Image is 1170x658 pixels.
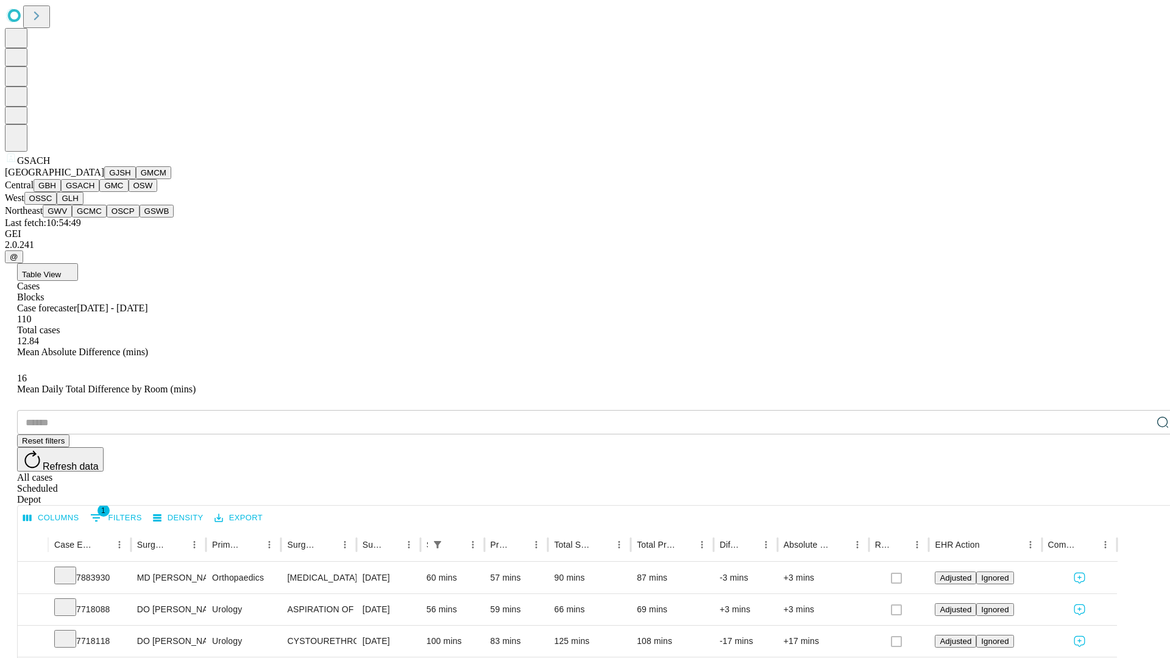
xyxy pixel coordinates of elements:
button: GBH [34,179,61,192]
button: Menu [528,536,545,553]
div: 60 mins [427,562,478,593]
span: Adjusted [940,605,971,614]
div: -3 mins [720,562,771,593]
button: Reset filters [17,434,69,447]
span: Refresh data [43,461,99,472]
div: +3 mins [784,562,863,593]
div: DO [PERSON_NAME] [137,594,200,625]
div: 90 mins [554,562,625,593]
span: Adjusted [940,573,971,582]
div: Total Scheduled Duration [554,540,592,550]
button: Sort [94,536,111,553]
div: Resolved in EHR [875,540,891,550]
span: Adjusted [940,637,971,646]
button: Menu [400,536,417,553]
button: Expand [24,631,42,653]
span: Central [5,180,34,190]
button: Density [150,509,207,528]
button: Sort [383,536,400,553]
div: [DATE] [363,626,414,657]
div: MD [PERSON_NAME] [137,562,200,593]
button: Sort [447,536,464,553]
button: Sort [594,536,611,553]
button: Sort [740,536,757,553]
button: @ [5,250,23,263]
div: Surgeon Name [137,540,168,550]
div: 69 mins [637,594,707,625]
button: Sort [1080,536,1097,553]
div: 59 mins [491,594,542,625]
button: Sort [244,536,261,553]
button: Sort [319,536,336,553]
div: ASPIRATION OF BLADDER BY INSERTION OF SUPRAPUBIC [MEDICAL_DATA] [287,594,350,625]
button: GWV [43,205,72,218]
div: 56 mins [427,594,478,625]
div: Primary Service [212,540,243,550]
div: 125 mins [554,626,625,657]
button: Menu [849,536,866,553]
span: 12.84 [17,336,39,346]
button: Refresh data [17,447,104,472]
button: GCMC [72,205,107,218]
button: Sort [892,536,909,553]
button: Menu [909,536,926,553]
button: Ignored [976,571,1013,584]
div: 108 mins [637,626,707,657]
div: Scheduled In Room Duration [427,540,428,550]
button: Menu [611,536,628,553]
button: Menu [1097,536,1114,553]
button: Menu [757,536,775,553]
div: Difference [720,540,739,550]
div: DO [PERSON_NAME] [137,626,200,657]
button: Adjusted [935,635,976,648]
div: [MEDICAL_DATA] [MEDICAL_DATA] MULTIPLE [287,562,350,593]
span: Last fetch: 10:54:49 [5,218,81,228]
button: Export [211,509,266,528]
div: Predicted In Room Duration [491,540,510,550]
span: Northeast [5,205,43,216]
button: GLH [57,192,83,205]
button: Menu [111,536,128,553]
button: GMC [99,179,128,192]
button: OSCP [107,205,140,218]
div: 7883930 [54,562,125,593]
div: 100 mins [427,626,478,657]
button: Menu [261,536,278,553]
span: Total cases [17,325,60,335]
div: Case Epic Id [54,540,93,550]
div: GEI [5,228,1165,239]
span: GSACH [17,155,50,166]
button: GJSH [104,166,136,179]
button: Expand [24,600,42,621]
button: GMCM [136,166,171,179]
button: Ignored [976,635,1013,648]
div: Total Predicted Duration [637,540,675,550]
div: [DATE] [363,594,414,625]
button: Sort [676,536,693,553]
span: Case forecaster [17,303,77,313]
div: 7718088 [54,594,125,625]
span: Ignored [981,573,1009,582]
button: Menu [336,536,353,553]
button: Sort [511,536,528,553]
button: Adjusted [935,603,976,616]
div: Absolute Difference [784,540,831,550]
span: Reset filters [22,436,65,445]
span: Mean Daily Total Difference by Room (mins) [17,384,196,394]
button: GSACH [61,179,99,192]
div: +17 mins [784,626,863,657]
div: +3 mins [784,594,863,625]
span: @ [10,252,18,261]
div: EHR Action [935,540,979,550]
div: -17 mins [720,626,771,657]
button: Expand [24,568,42,589]
div: 1 active filter [429,536,446,553]
button: Menu [693,536,711,553]
span: [DATE] - [DATE] [77,303,147,313]
button: Sort [981,536,998,553]
button: Ignored [976,603,1013,616]
div: Surgery Date [363,540,382,550]
span: 110 [17,314,31,324]
button: Sort [169,536,186,553]
button: Show filters [429,536,446,553]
